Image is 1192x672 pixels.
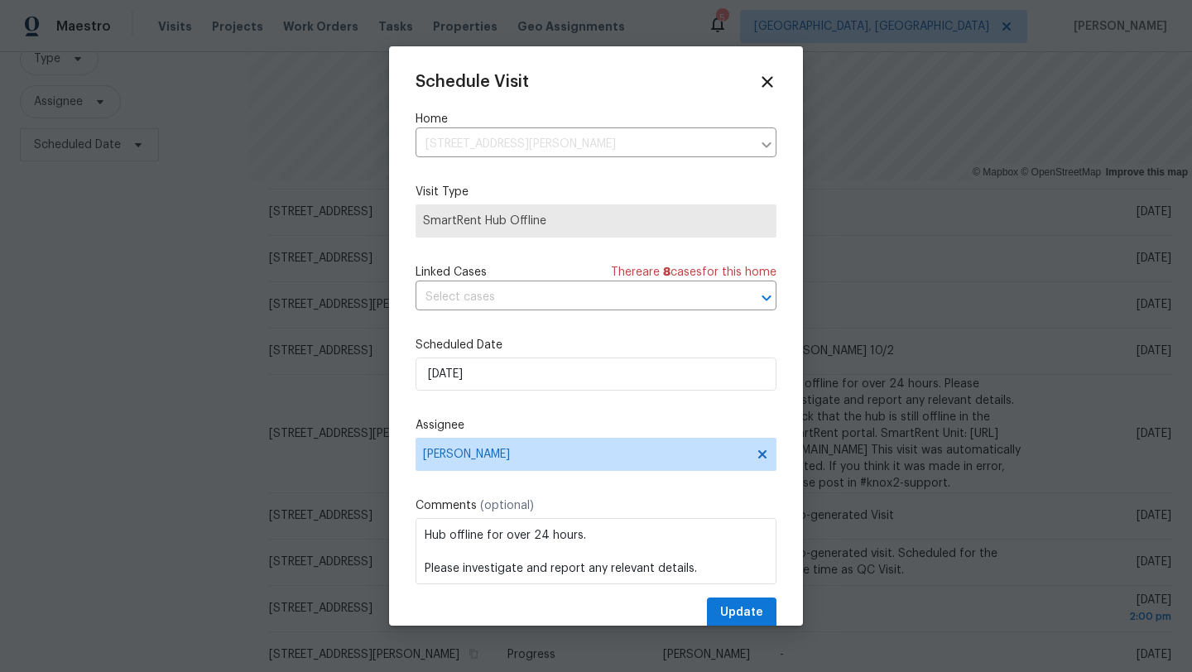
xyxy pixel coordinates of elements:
span: Update [720,602,763,623]
button: Update [707,598,776,628]
span: SmartRent Hub Offline [423,213,769,229]
span: (optional) [480,500,534,511]
label: Comments [416,497,776,514]
span: Schedule Visit [416,74,529,90]
span: 8 [663,266,670,278]
span: [PERSON_NAME] [423,448,747,461]
label: Visit Type [416,184,776,200]
span: Close [758,73,776,91]
input: M/D/YYYY [416,358,776,391]
input: Select cases [416,285,730,310]
button: Open [755,286,778,310]
input: Enter in an address [416,132,752,157]
label: Home [416,111,776,127]
span: Linked Cases [416,264,487,281]
span: There are case s for this home [611,264,776,281]
textarea: Hub offline for over 24 hours. Please investigate and report any relevant details. Check that the... [416,518,776,584]
label: Assignee [416,417,776,434]
label: Scheduled Date [416,337,776,353]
